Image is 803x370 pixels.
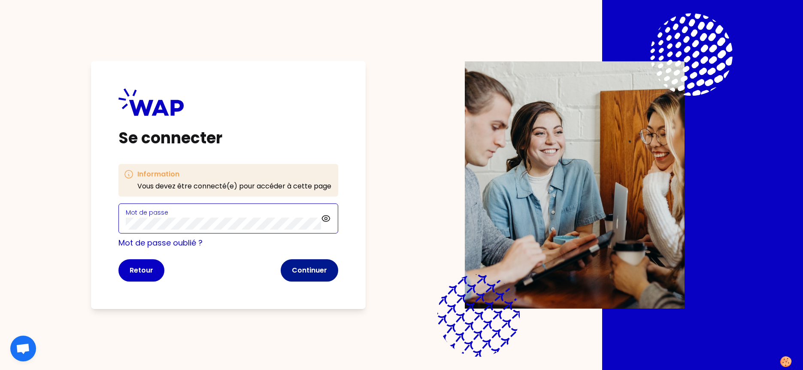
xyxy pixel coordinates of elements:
label: Mot de passe [126,208,168,217]
button: Retour [118,259,164,282]
button: Continuer [281,259,338,282]
p: Vous devez être connecté(e) pour accéder à cette page [137,181,331,191]
img: Description [465,61,685,309]
h3: Information [137,169,331,179]
a: Mot de passe oublié ? [118,237,203,248]
h1: Se connecter [118,130,338,147]
div: Ouvrir le chat [10,336,36,361]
